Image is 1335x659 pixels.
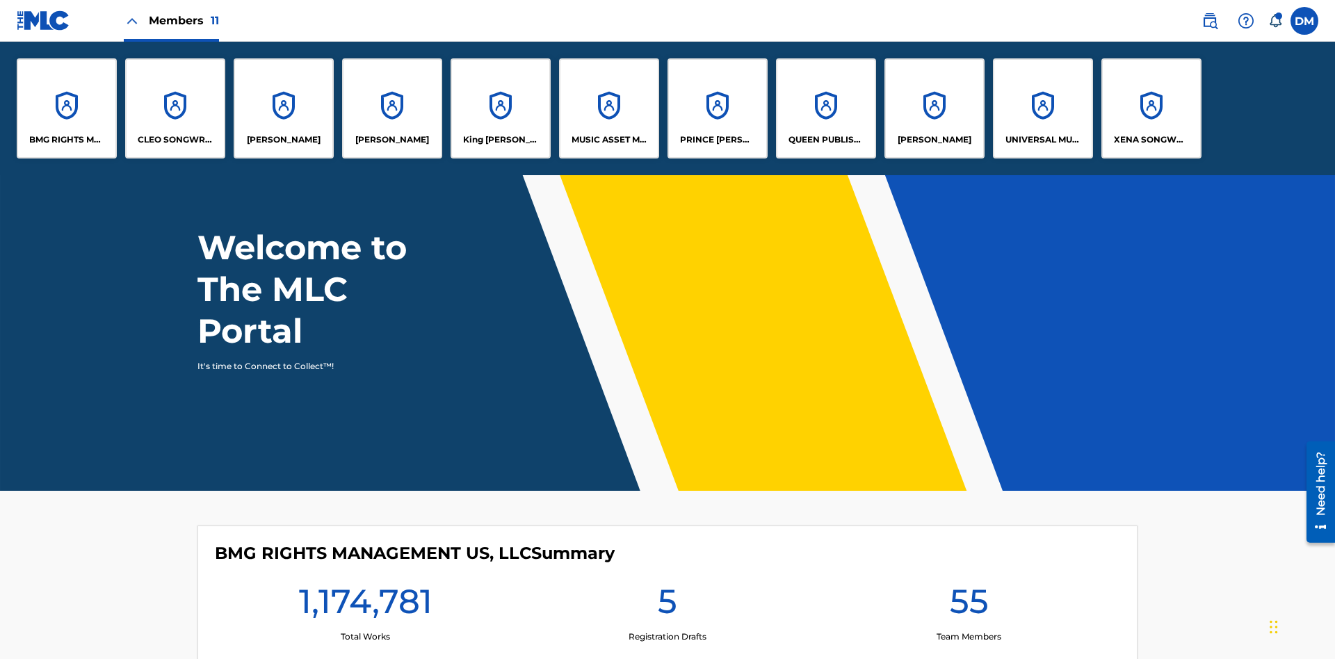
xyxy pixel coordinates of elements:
h1: Welcome to The MLC Portal [197,227,458,352]
h1: 1,174,781 [299,580,432,630]
p: QUEEN PUBLISHA [788,133,864,146]
div: User Menu [1290,7,1318,35]
p: It's time to Connect to Collect™! [197,360,439,373]
img: Close [124,13,140,29]
div: Drag [1270,606,1278,648]
img: search [1201,13,1218,29]
p: Total Works [341,630,390,643]
a: AccountsXENA SONGWRITER [1101,58,1201,158]
span: Members [149,13,219,29]
a: AccountsPRINCE [PERSON_NAME] [667,58,768,158]
h1: 5 [658,580,677,630]
iframe: Chat Widget [1265,592,1335,659]
p: XENA SONGWRITER [1114,133,1190,146]
p: CLEO SONGWRITER [138,133,213,146]
p: EYAMA MCSINGER [355,133,429,146]
a: AccountsUNIVERSAL MUSIC PUB GROUP [993,58,1093,158]
h4: BMG RIGHTS MANAGEMENT US, LLC [215,543,615,564]
h1: 55 [950,580,989,630]
span: 11 [211,14,219,27]
p: UNIVERSAL MUSIC PUB GROUP [1005,133,1081,146]
p: MUSIC ASSET MANAGEMENT (MAM) [572,133,647,146]
p: RONALD MCTESTERSON [898,133,971,146]
a: Accounts[PERSON_NAME] [342,58,442,158]
a: AccountsBMG RIGHTS MANAGEMENT US, LLC [17,58,117,158]
p: Registration Drafts [629,630,706,643]
iframe: Resource Center [1296,436,1335,550]
p: King McTesterson [463,133,539,146]
a: AccountsKing [PERSON_NAME] [451,58,551,158]
a: AccountsQUEEN PUBLISHA [776,58,876,158]
p: PRINCE MCTESTERSON [680,133,756,146]
a: AccountsMUSIC ASSET MANAGEMENT (MAM) [559,58,659,158]
a: Public Search [1196,7,1224,35]
div: Notifications [1268,14,1282,28]
img: help [1238,13,1254,29]
div: Help [1232,7,1260,35]
a: AccountsCLEO SONGWRITER [125,58,225,158]
p: ELVIS COSTELLO [247,133,321,146]
p: BMG RIGHTS MANAGEMENT US, LLC [29,133,105,146]
a: Accounts[PERSON_NAME] [234,58,334,158]
img: MLC Logo [17,10,70,31]
a: Accounts[PERSON_NAME] [884,58,985,158]
p: Team Members [937,630,1001,643]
